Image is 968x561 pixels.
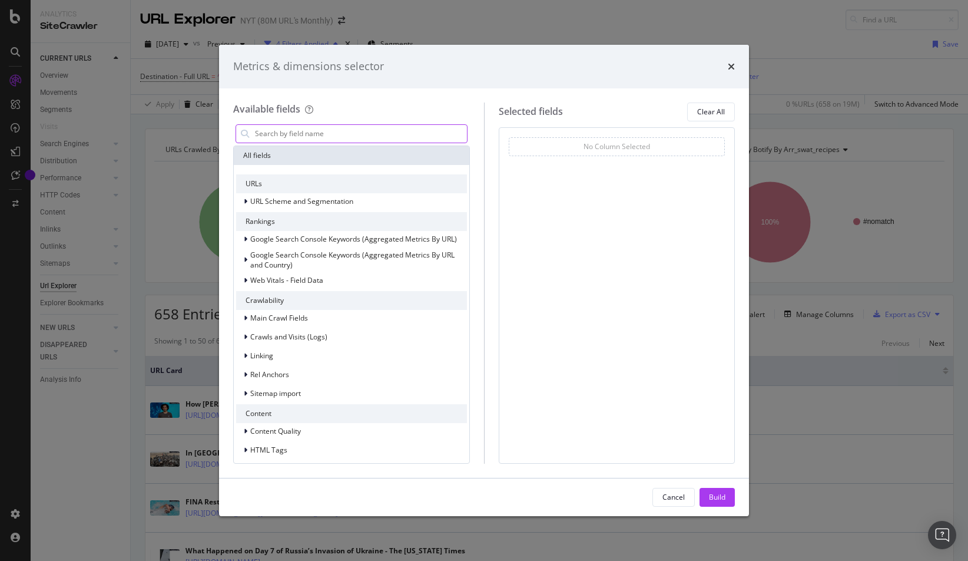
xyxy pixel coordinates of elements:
[233,59,384,74] div: Metrics & dimensions selector
[236,291,467,310] div: Crawlability
[652,488,695,507] button: Cancel
[233,103,300,115] div: Available fields
[709,492,725,502] div: Build
[728,59,735,74] div: times
[499,105,563,118] div: Selected fields
[584,141,650,151] div: No Column Selected
[236,212,467,231] div: Rankings
[219,45,749,516] div: modal
[254,125,467,143] input: Search by field name
[700,488,735,507] button: Build
[236,404,467,423] div: Content
[697,107,725,117] div: Clear All
[250,250,455,270] span: Google Search Console Keywords (Aggregated Metrics By URL and Country)
[250,196,353,206] span: URL Scheme and Segmentation
[250,332,327,342] span: Crawls and Visits (Logs)
[250,351,273,361] span: Linking
[234,146,469,165] div: All fields
[662,492,685,502] div: Cancel
[687,103,735,121] button: Clear All
[236,174,467,193] div: URLs
[250,426,301,436] span: Content Quality
[250,369,289,379] span: Rel Anchors
[928,521,956,549] div: Open Intercom Messenger
[250,388,301,398] span: Sitemap import
[250,234,457,244] span: Google Search Console Keywords (Aggregated Metrics By URL)
[250,445,287,455] span: HTML Tags
[250,275,323,285] span: Web Vitals - Field Data
[250,313,308,323] span: Main Crawl Fields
